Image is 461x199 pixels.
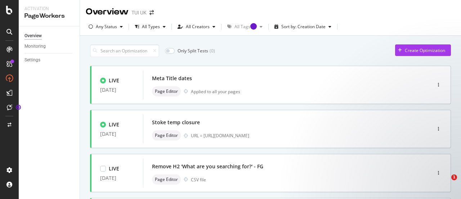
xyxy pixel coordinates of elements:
button: All Types [132,21,169,33]
div: Tooltip anchor [250,23,257,30]
div: neutral label [152,130,181,140]
button: All TagsTooltip anchor [224,21,265,33]
div: Sort by: Creation Date [281,25,326,29]
div: Stoke temp closure [152,119,200,126]
button: All Creators [175,21,218,33]
div: Meta Title dates [152,75,192,82]
div: neutral label [152,86,181,96]
div: CSV file [191,177,206,183]
div: URL = [URL][DOMAIN_NAME] [191,133,400,139]
button: Create Optimization [395,44,451,56]
div: Applied to all your pages [191,88,240,95]
input: Search an Optimization [90,44,159,57]
div: Activation [24,6,74,12]
div: neutral label [152,174,181,185]
div: All Creators [186,25,210,29]
div: Only Split Tests [178,48,208,54]
span: 1 [451,174,457,180]
a: Monitoring [24,43,75,50]
button: Any Status [86,21,126,33]
div: Monitoring [24,43,46,50]
span: Page Editor [155,89,178,94]
div: Remove H2 'What are you searching for?' - FG [152,163,263,170]
span: Page Editor [155,133,178,138]
div: LIVE [109,121,119,128]
div: [DATE] [100,87,134,93]
iframe: Intercom live chat [437,174,454,192]
span: Page Editor [155,177,178,182]
div: Any Status [96,25,117,29]
div: ( 0 ) [210,48,215,54]
div: [DATE] [100,175,134,181]
a: Settings [24,56,75,64]
div: arrow-right-arrow-left [149,10,154,15]
div: PageWorkers [24,12,74,20]
div: TUI UK [131,9,147,16]
div: Settings [24,56,40,64]
div: Overview [24,32,42,40]
div: Create Optimization [405,47,445,53]
div: Tooltip anchor [15,104,22,111]
div: All Types [142,25,160,29]
button: Sort by: Creation Date [272,21,334,33]
div: LIVE [109,77,119,84]
div: [DATE] [100,131,134,137]
div: Overview [86,6,129,18]
div: LIVE [109,165,119,172]
a: Overview [24,32,75,40]
div: All Tags [234,25,257,29]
